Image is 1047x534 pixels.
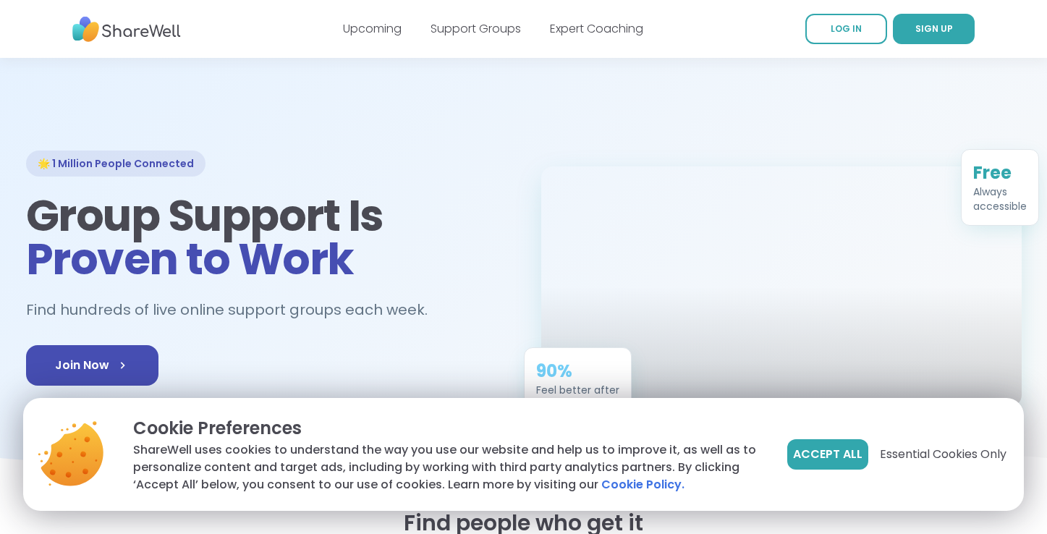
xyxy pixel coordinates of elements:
div: 90% [536,360,619,383]
button: Accept All [787,439,868,470]
p: Cookie Preferences [133,415,764,441]
div: Feel better after just one session [536,383,619,412]
div: 🌟 1 Million People Connected [26,151,205,177]
span: SIGN UP [915,22,953,35]
a: Cookie Policy. [601,476,684,493]
span: LOG IN [831,22,862,35]
span: Essential Cookies Only [880,446,1006,463]
div: Free [973,161,1027,185]
a: SIGN UP [893,14,975,44]
h1: Group Support Is [26,194,506,281]
a: Join Now [26,345,158,386]
img: ShareWell Nav Logo [72,9,181,49]
h2: Find hundreds of live online support groups each week. [26,298,443,322]
a: LOG IN [805,14,887,44]
span: Join Now [55,357,130,374]
a: Expert Coaching [550,20,643,37]
div: Always accessible [973,185,1027,213]
p: ShareWell uses cookies to understand the way you use our website and help us to improve it, as we... [133,441,764,493]
a: Upcoming [343,20,402,37]
span: Accept All [793,446,862,463]
span: Proven to Work [26,229,354,289]
a: Support Groups [431,20,521,37]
